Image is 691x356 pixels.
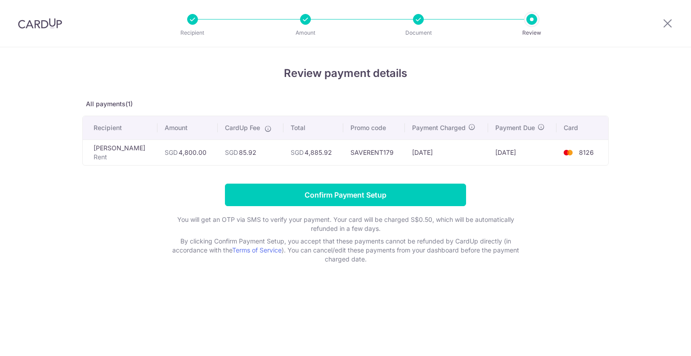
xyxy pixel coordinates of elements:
img: CardUp [18,18,62,29]
th: Promo code [343,116,405,140]
th: Amount [157,116,218,140]
p: Recipient [159,28,226,37]
td: 4,800.00 [157,140,218,165]
a: Terms of Service [232,246,282,254]
th: Total [283,116,343,140]
span: SGD [225,149,238,156]
td: SAVERENT179 [343,140,405,165]
span: SGD [291,149,304,156]
p: You will get an OTP via SMS to verify your payment. Your card will be charged S$0.50, which will ... [166,215,525,233]
td: 85.92 [218,140,283,165]
th: Card [556,116,608,140]
span: Payment Charged [412,123,466,132]
p: Document [385,28,452,37]
span: SGD [165,149,178,156]
h4: Review payment details [82,65,609,81]
p: Amount [272,28,339,37]
span: 8126 [579,149,594,156]
p: All payments(1) [82,99,609,108]
input: Confirm Payment Setup [225,184,466,206]
p: Review [498,28,565,37]
th: Recipient [83,116,157,140]
span: CardUp Fee [225,123,260,132]
td: [PERSON_NAME] [83,140,157,165]
td: [DATE] [405,140,488,165]
span: Payment Due [495,123,535,132]
p: By clicking Confirm Payment Setup, you accept that these payments cannot be refunded by CardUp di... [166,237,525,264]
img: <span class="translation_missing" title="translation missing: en.account_steps.new_confirm_form.b... [559,147,577,158]
td: 4,885.92 [283,140,343,165]
td: [DATE] [488,140,556,165]
p: Rent [94,153,150,162]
